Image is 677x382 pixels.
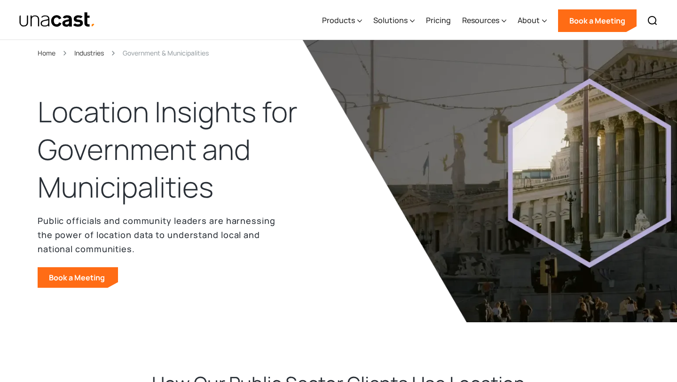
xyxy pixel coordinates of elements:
div: Resources [462,15,499,26]
a: Book a Meeting [558,9,637,32]
div: Solutions [373,1,415,40]
a: Pricing [426,1,451,40]
div: Solutions [373,15,408,26]
a: home [19,12,95,28]
a: Book a Meeting [38,267,118,288]
div: Products [322,15,355,26]
img: Search icon [647,15,658,26]
div: About [518,1,547,40]
div: Resources [462,1,506,40]
div: Products [322,1,362,40]
div: About [518,15,540,26]
img: Unacast text logo [19,12,95,28]
a: Industries [74,48,104,58]
h1: Location Insights for Government and Municipalities [38,93,308,206]
div: Government & Municipalities [123,48,209,58]
a: Home [38,48,55,58]
p: Public officials and community leaders are harnessing the power of location data to understand lo... [38,214,282,256]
